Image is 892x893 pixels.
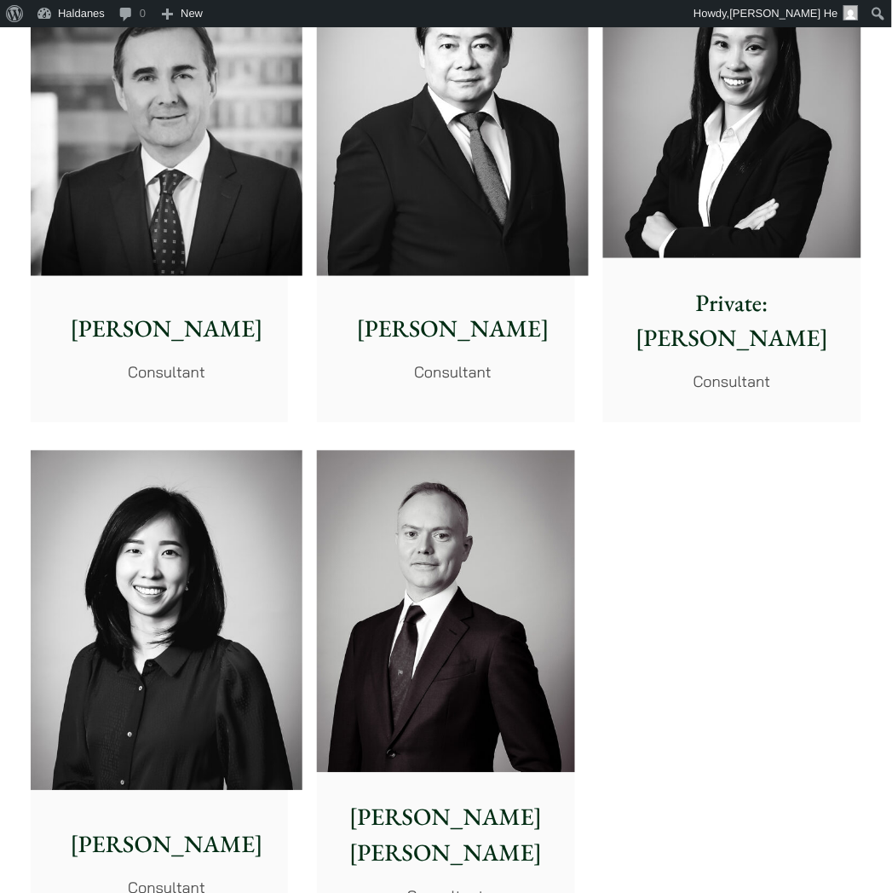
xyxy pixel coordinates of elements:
span: [PERSON_NAME] He [730,7,838,20]
p: [PERSON_NAME] [PERSON_NAME] [331,800,561,872]
p: [PERSON_NAME] [44,827,289,863]
p: Private: [PERSON_NAME] [617,285,847,357]
p: Consultant [44,361,289,384]
p: Consultant [331,361,575,384]
p: [PERSON_NAME] [331,312,575,348]
p: Consultant [617,371,847,394]
p: [PERSON_NAME] [44,312,289,348]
